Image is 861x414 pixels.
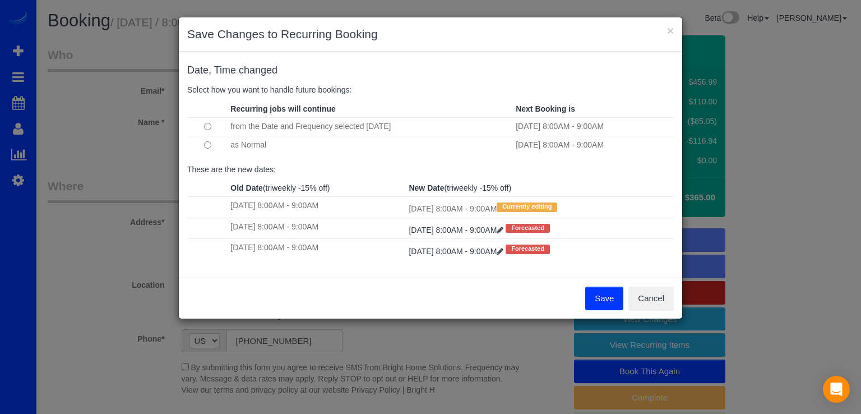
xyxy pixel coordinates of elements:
button: × [667,25,674,36]
h4: changed [187,65,674,76]
a: [DATE] 8:00AM - 9:00AM [409,247,506,256]
strong: Recurring jobs will continue [230,104,335,113]
button: Save [585,287,623,310]
span: Forecasted [506,224,550,233]
td: [DATE] 8:00AM - 9:00AM [228,197,406,218]
h3: Save Changes to Recurring Booking [187,26,674,43]
div: Open Intercom Messenger [823,376,850,403]
td: [DATE] 8:00AM - 9:00AM [513,117,674,136]
p: These are the new dates: [187,164,674,175]
p: Select how you want to handle future bookings: [187,84,674,95]
td: [DATE] 8:00AM - 9:00AM [406,197,674,218]
strong: Next Booking is [516,104,575,113]
span: Forecasted [506,245,550,254]
td: from the Date and Frequency selected [DATE] [228,117,513,136]
td: [DATE] 8:00AM - 9:00AM [513,136,674,154]
th: (triweekly -15% off) [228,180,406,197]
th: (triweekly -15% off) [406,180,674,197]
span: Date, Time [187,65,236,76]
span: Currently editing [497,203,557,211]
td: as Normal [228,136,513,154]
td: [DATE] 8:00AM - 9:00AM [228,239,406,260]
td: [DATE] 8:00AM - 9:00AM [228,218,406,238]
strong: Old Date [230,183,263,192]
strong: New Date [409,183,444,192]
a: [DATE] 8:00AM - 9:00AM [409,226,506,234]
button: Cancel [628,287,674,310]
